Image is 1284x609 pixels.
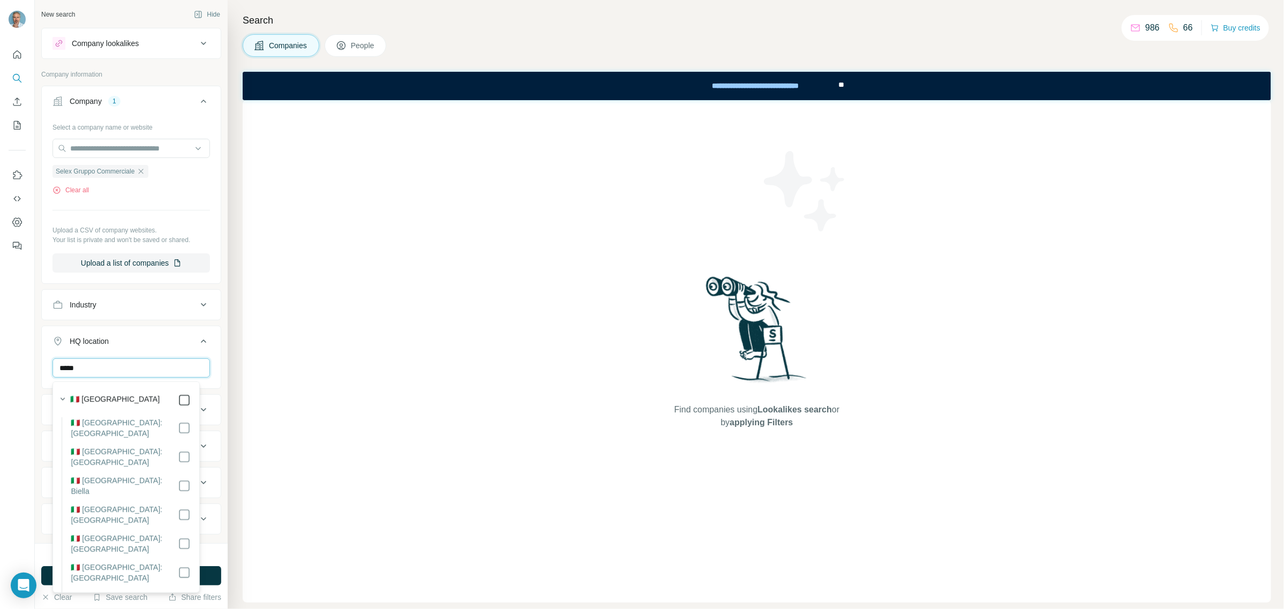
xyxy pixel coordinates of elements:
span: Lookalikes search [757,405,832,414]
div: Select a company name or website [52,118,210,132]
label: 🇮🇹 [GEOGRAPHIC_DATA]: [GEOGRAPHIC_DATA] [71,504,178,525]
button: Company1 [42,88,221,118]
p: Your list is private and won't be saved or shared. [52,235,210,245]
button: Feedback [9,236,26,255]
p: Company information [41,70,221,79]
button: Use Surfe API [9,189,26,208]
button: Employees (size) [42,433,221,459]
button: Search [9,69,26,88]
p: Upload a CSV of company websites. [52,225,210,235]
button: Industry [42,292,221,318]
button: My lists [9,116,26,135]
button: Run search [41,566,221,585]
button: Use Surfe on LinkedIn [9,166,26,185]
label: 🇮🇹 [GEOGRAPHIC_DATA]: Biella [71,475,178,497]
button: HQ location [42,328,221,358]
span: Selex Gruppo Commerciale [56,167,134,176]
button: Hide [186,6,228,22]
div: New search [41,10,75,19]
button: Annual revenue ($) [42,397,221,423]
iframe: Banner [243,72,1271,100]
div: Industry [70,299,96,310]
button: Share filters [168,592,221,603]
img: Avatar [9,11,26,28]
span: applying Filters [730,418,793,427]
button: Upload a list of companies [52,253,210,273]
button: Buy credits [1211,20,1260,35]
div: Company [70,96,102,107]
button: Clear [41,592,72,603]
button: Company lookalikes [42,31,221,56]
img: Surfe Illustration - Woman searching with binoculars [701,274,813,393]
button: Quick start [9,45,26,64]
label: 🇮🇹 [GEOGRAPHIC_DATA] [70,394,160,407]
label: 🇮🇹 [GEOGRAPHIC_DATA]: [GEOGRAPHIC_DATA] [71,533,178,554]
button: Keywords [42,506,221,532]
label: 🇮🇹 [GEOGRAPHIC_DATA]: [GEOGRAPHIC_DATA] [71,446,178,468]
button: Clear all [52,185,89,195]
label: 🇮🇹 [GEOGRAPHIC_DATA]: [GEOGRAPHIC_DATA] [71,417,178,439]
p: 66 [1183,21,1193,34]
div: HQ location [70,336,109,347]
button: Technologies [42,470,221,495]
img: Surfe Illustration - Stars [757,143,853,239]
button: Dashboard [9,213,26,232]
label: 🇮🇹 [GEOGRAPHIC_DATA]: [GEOGRAPHIC_DATA] [71,562,178,583]
div: Open Intercom Messenger [11,573,36,598]
span: People [351,40,376,51]
button: Save search [93,592,147,603]
span: Find companies using or by [671,403,843,429]
span: Companies [269,40,308,51]
button: Enrich CSV [9,92,26,111]
p: 986 [1145,21,1160,34]
div: Company lookalikes [72,38,139,49]
h4: Search [243,13,1271,28]
div: 1 [108,96,121,106]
